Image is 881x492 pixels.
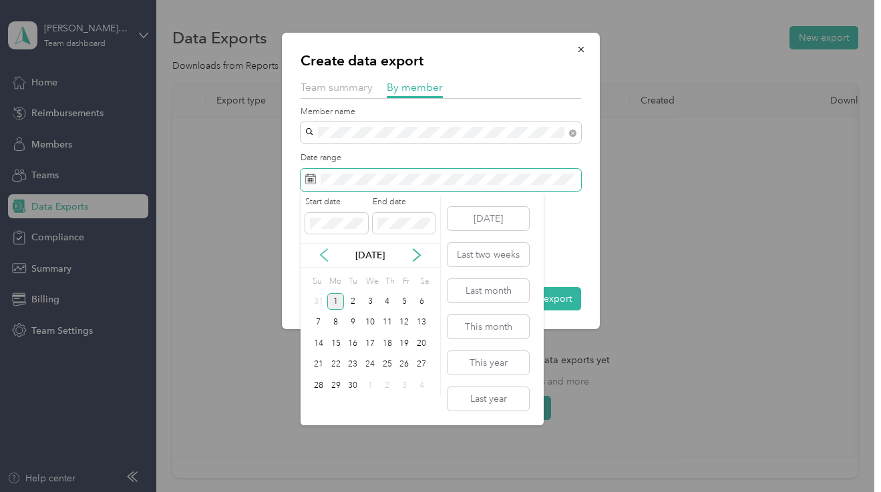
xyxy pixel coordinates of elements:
div: 18 [379,335,396,352]
button: Last two weeks [448,243,529,266]
label: End date [373,196,435,208]
div: 3 [396,377,413,394]
div: 4 [379,293,396,310]
div: 22 [327,356,345,373]
span: Team summary [301,81,373,93]
div: 31 [310,293,327,310]
div: 1 [361,377,379,394]
div: 10 [361,314,379,331]
div: Su [310,272,323,291]
div: 23 [344,356,361,373]
div: Th [383,272,396,291]
div: 5 [396,293,413,310]
button: Last year [448,387,529,411]
div: 25 [379,356,396,373]
div: 3 [361,293,379,310]
div: 1 [327,293,345,310]
label: Start date [305,196,369,208]
div: 28 [310,377,327,394]
div: 24 [361,356,379,373]
div: 19 [396,335,413,352]
div: 21 [310,356,327,373]
div: 8 [327,314,345,331]
div: 14 [310,335,327,352]
button: Last month [448,279,529,302]
div: 16 [344,335,361,352]
button: This year [448,351,529,375]
div: 30 [344,377,361,394]
div: 2 [344,293,361,310]
div: 12 [396,314,413,331]
iframe: Everlance-gr Chat Button Frame [806,417,881,492]
div: 6 [413,293,430,310]
label: Member name [301,106,581,118]
p: [DATE] [342,248,398,262]
div: 9 [344,314,361,331]
div: 11 [379,314,396,331]
div: 17 [361,335,379,352]
div: 20 [413,335,430,352]
div: We [363,272,379,291]
div: 7 [310,314,327,331]
div: Mo [327,272,342,291]
div: Tu [346,272,359,291]
div: Sa [417,272,430,291]
div: 27 [413,356,430,373]
div: Fr [400,272,413,291]
div: 4 [413,377,430,394]
div: 26 [396,356,413,373]
p: Create data export [301,51,581,70]
button: [DATE] [448,207,529,230]
div: 15 [327,335,345,352]
label: Date range [301,152,581,164]
div: 29 [327,377,345,394]
div: 2 [379,377,396,394]
button: This month [448,315,529,338]
span: By member [387,81,443,93]
div: 13 [413,314,430,331]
